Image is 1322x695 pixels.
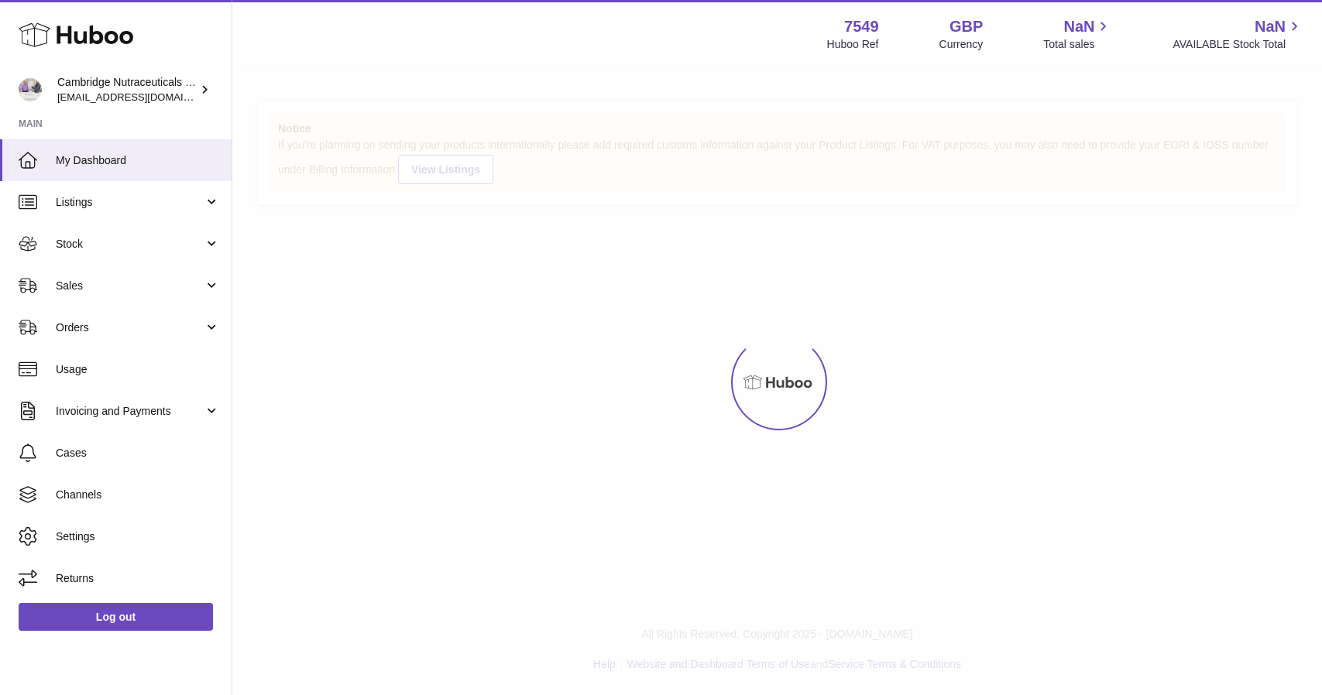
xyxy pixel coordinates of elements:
[939,37,984,52] div: Currency
[56,362,220,377] span: Usage
[1173,16,1303,52] a: NaN AVAILABLE Stock Total
[19,603,213,631] a: Log out
[56,237,204,252] span: Stock
[56,153,220,168] span: My Dashboard
[1063,16,1094,37] span: NaN
[949,16,983,37] strong: GBP
[56,571,220,586] span: Returns
[56,488,220,502] span: Channels
[57,75,197,104] div: Cambridge Nutraceuticals Ltd
[56,529,220,544] span: Settings
[1043,16,1112,52] a: NaN Total sales
[19,78,42,101] img: qvc@camnutra.com
[56,320,204,335] span: Orders
[1043,37,1112,52] span: Total sales
[56,446,220,460] span: Cases
[844,16,879,37] strong: 7549
[56,404,204,419] span: Invoicing and Payments
[1255,16,1286,37] span: NaN
[1173,37,1303,52] span: AVAILABLE Stock Total
[827,37,879,52] div: Huboo Ref
[57,91,228,103] span: [EMAIL_ADDRESS][DOMAIN_NAME]
[56,279,204,293] span: Sales
[56,195,204,210] span: Listings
